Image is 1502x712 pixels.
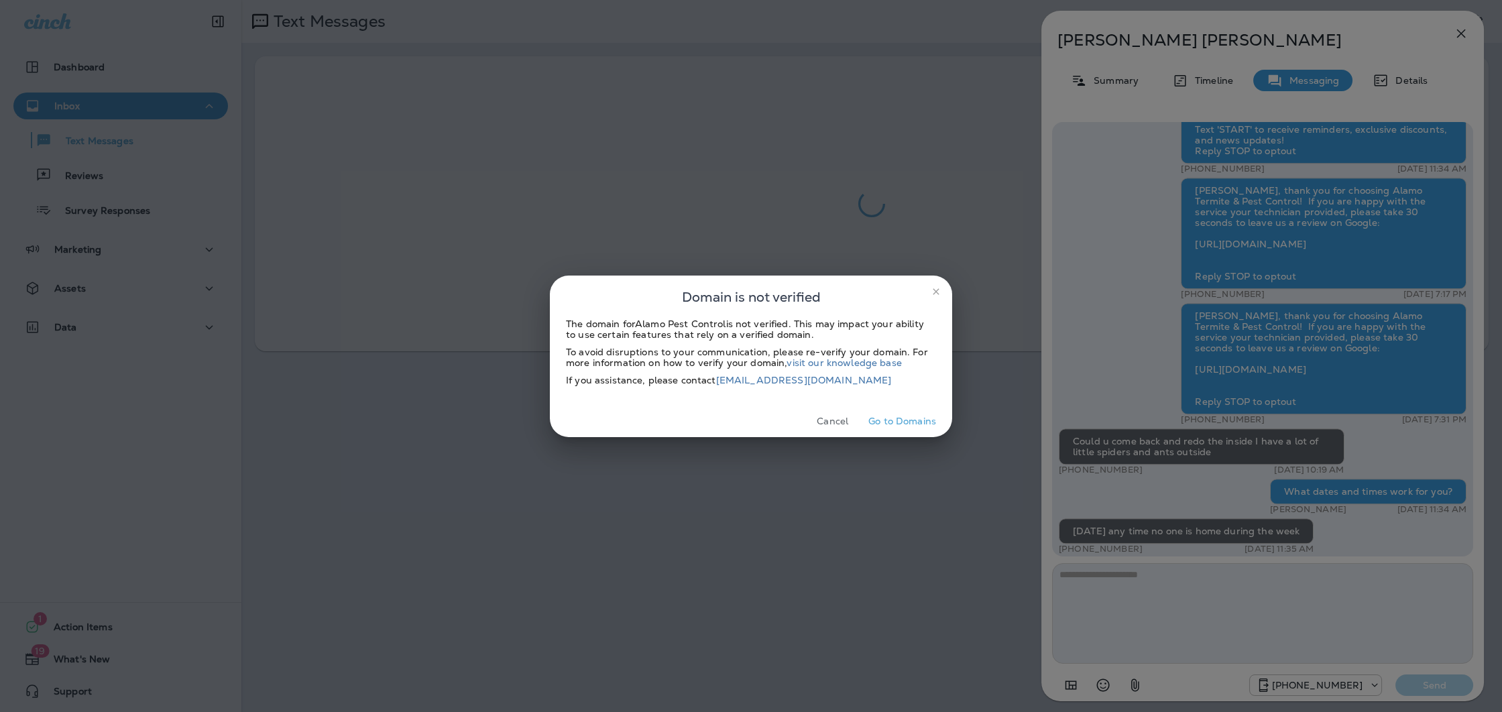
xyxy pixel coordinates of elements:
[787,357,901,369] a: visit our knowledge base
[566,347,936,368] div: To avoid disruptions to your communication, please re-verify your domain. For more information on...
[925,281,947,302] button: close
[682,286,821,308] span: Domain is not verified
[716,374,892,386] a: [EMAIL_ADDRESS][DOMAIN_NAME]
[807,411,858,432] button: Cancel
[566,318,936,340] div: The domain for Alamo Pest Control is not verified. This may impact your ability to use certain fe...
[863,411,941,432] button: Go to Domains
[566,375,936,385] div: If you assistance, please contact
